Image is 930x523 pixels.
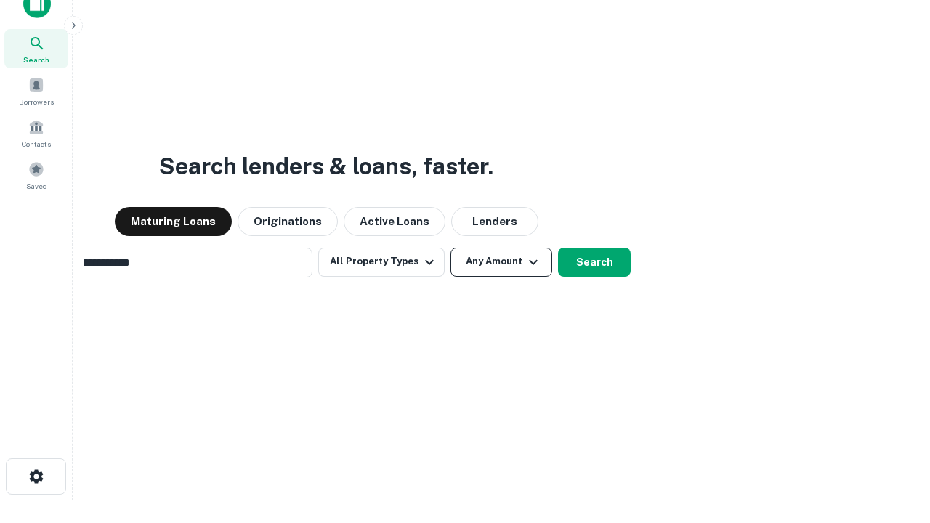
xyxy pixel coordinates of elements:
button: Maturing Loans [115,207,232,236]
iframe: Chat Widget [857,407,930,477]
button: Active Loans [344,207,445,236]
button: All Property Types [318,248,445,277]
button: Originations [238,207,338,236]
a: Contacts [4,113,68,153]
a: Borrowers [4,71,68,110]
button: Any Amount [450,248,552,277]
span: Search [23,54,49,65]
span: Borrowers [19,96,54,108]
span: Contacts [22,138,51,150]
a: Saved [4,155,68,195]
h3: Search lenders & loans, faster. [159,149,493,184]
button: Lenders [451,207,538,236]
button: Search [558,248,631,277]
span: Saved [26,180,47,192]
a: Search [4,29,68,68]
